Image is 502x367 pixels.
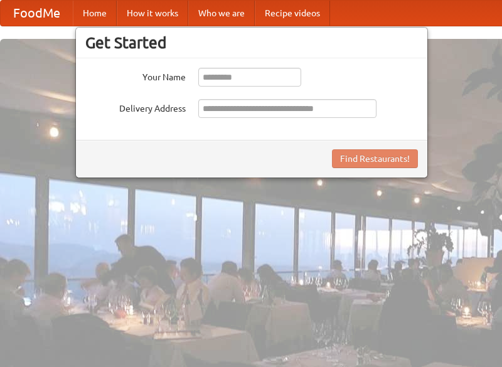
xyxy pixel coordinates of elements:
a: Recipe videos [255,1,330,26]
a: Who we are [188,1,255,26]
a: How it works [117,1,188,26]
label: Your Name [85,68,186,83]
h3: Get Started [85,33,418,52]
label: Delivery Address [85,99,186,115]
button: Find Restaurants! [332,149,418,168]
a: Home [73,1,117,26]
a: FoodMe [1,1,73,26]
